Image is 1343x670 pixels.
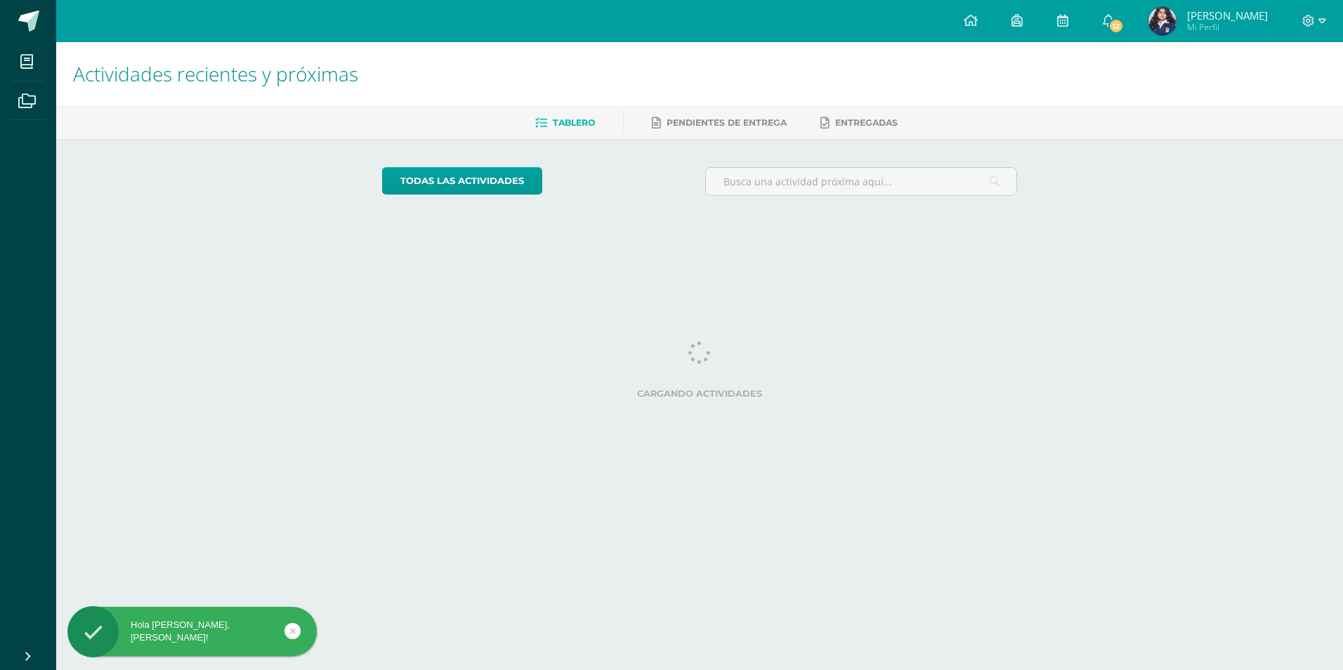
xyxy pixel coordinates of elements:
[535,112,595,134] a: Tablero
[1108,18,1124,34] span: 12
[382,388,1018,399] label: Cargando actividades
[706,168,1017,195] input: Busca una actividad próxima aquí...
[73,60,358,87] span: Actividades recientes y próximas
[820,112,898,134] a: Entregadas
[652,112,787,134] a: Pendientes de entrega
[67,619,317,644] div: Hola [PERSON_NAME], [PERSON_NAME]!
[553,117,595,128] span: Tablero
[1148,7,1177,35] img: 1673e0d1dc3c4a29ea6c874037386413.png
[667,117,787,128] span: Pendientes de entrega
[1187,21,1268,33] span: Mi Perfil
[382,167,542,195] a: todas las Actividades
[1187,8,1268,22] span: [PERSON_NAME]
[835,117,898,128] span: Entregadas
